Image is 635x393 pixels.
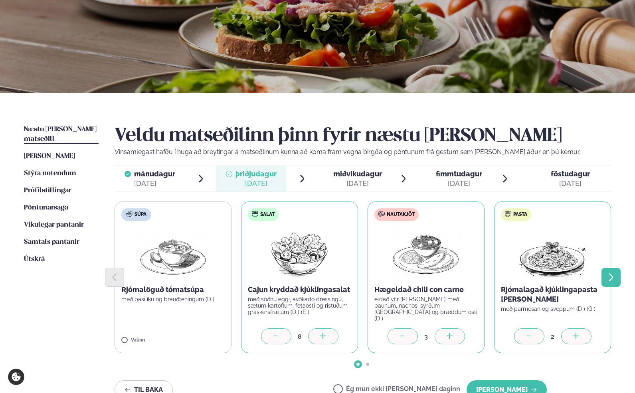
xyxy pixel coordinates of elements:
[235,179,277,188] div: [DATE]
[501,285,604,304] p: Rjómalagað kjúklingapasta [PERSON_NAME]
[138,227,208,278] img: Soup.png
[391,227,461,278] img: Curry-Rice-Naan.png
[24,187,71,194] span: Prófílstillingar
[24,221,84,228] span: Vikulegar pantanir
[378,211,385,217] img: beef.svg
[356,363,360,366] span: Go to slide 1
[264,227,335,278] img: Salad.png
[24,170,76,177] span: Stýra notendum
[24,153,75,160] span: [PERSON_NAME]
[24,237,79,247] a: Samtals pantanir
[418,332,435,341] div: 3
[436,179,482,188] div: [DATE]
[518,227,588,278] img: Spagetti.png
[115,147,611,157] p: Vinsamlegast hafðu í huga að breytingar á matseðlinum kunna að koma fram vegna birgða og pöntunum...
[135,211,146,218] span: Súpa
[134,170,175,178] span: mánudagur
[501,306,604,312] p: með parmesan og sveppum (D ) (G )
[252,211,258,217] img: salad.svg
[551,170,590,178] span: föstudagur
[24,255,45,264] a: Útskrá
[551,179,590,188] div: [DATE]
[248,285,351,294] p: Cajun kryddað kjúklingasalat
[24,126,97,142] span: Næstu [PERSON_NAME] matseðill
[333,170,382,178] span: miðvikudagur
[24,204,68,211] span: Pöntunarsaga
[24,256,45,263] span: Útskrá
[24,125,99,144] a: Næstu [PERSON_NAME] matseðill
[126,211,133,217] img: soup.svg
[121,285,225,294] p: Rjómalöguð tómatsúpa
[387,211,415,218] span: Nautakjöt
[24,203,68,213] a: Pöntunarsaga
[260,211,275,218] span: Salat
[333,179,382,188] div: [DATE]
[24,239,79,245] span: Samtals pantanir
[134,179,175,188] div: [DATE]
[24,169,76,178] a: Stýra notendum
[374,296,478,322] p: eldað yfir [PERSON_NAME] með baunum, nachos, sýrðum [GEOGRAPHIC_DATA] og bræddum osti (D )
[366,363,369,366] span: Go to slide 2
[436,170,482,178] span: fimmtudagur
[513,211,527,218] span: Pasta
[235,170,277,178] span: þriðjudagur
[291,332,308,341] div: 8
[105,268,124,287] button: Previous slide
[601,268,621,287] button: Next slide
[24,220,84,230] a: Vikulegar pantanir
[115,125,611,147] h2: Veldu matseðilinn þinn fyrir næstu [PERSON_NAME]
[374,285,478,294] p: Hægeldað chili con carne
[24,152,75,161] a: [PERSON_NAME]
[24,186,71,196] a: Prófílstillingar
[8,369,24,385] a: Cookie settings
[544,332,561,341] div: 2
[505,211,511,217] img: pasta.svg
[121,296,225,302] p: með basilíku og brauðteningum (D )
[248,296,351,315] p: með soðnu eggi, avókadó dressingu, sætum kartöflum, fetaosti og ristuðum graskersfræjum (D ) (E )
